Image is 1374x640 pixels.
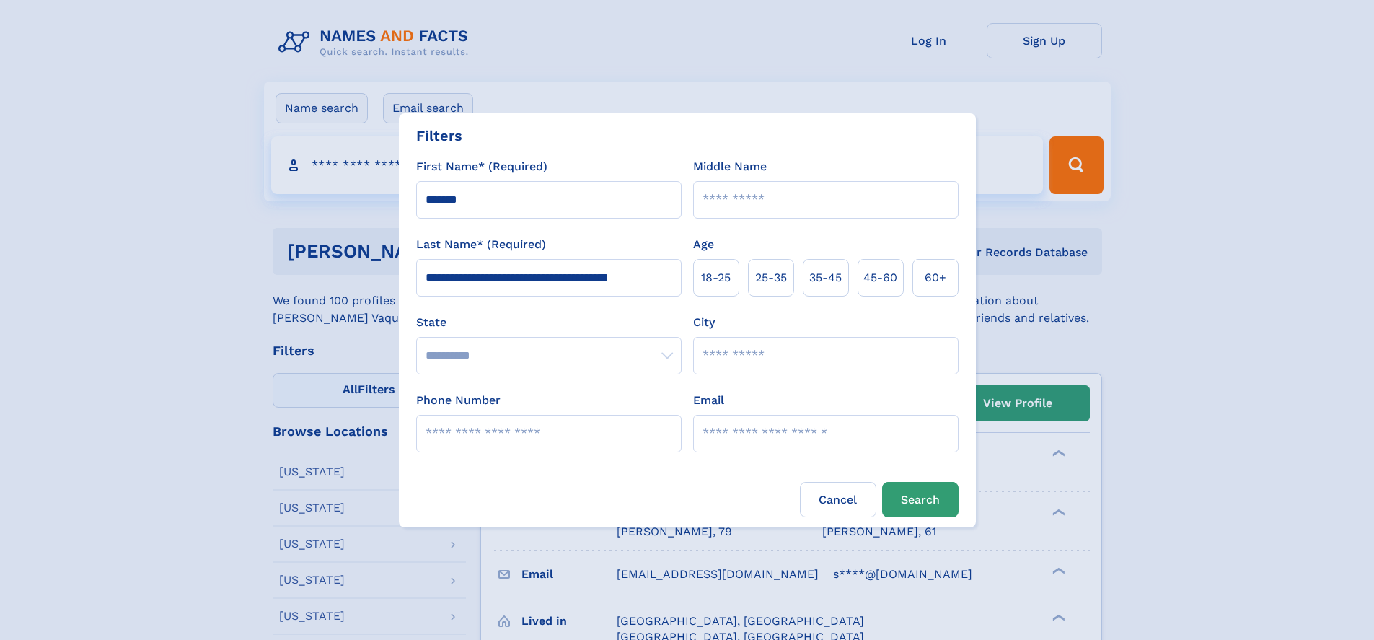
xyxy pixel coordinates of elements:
[701,269,731,286] span: 18‑25
[925,269,946,286] span: 60+
[755,269,787,286] span: 25‑35
[416,236,546,253] label: Last Name* (Required)
[809,269,842,286] span: 35‑45
[416,158,547,175] label: First Name* (Required)
[693,314,715,331] label: City
[693,236,714,253] label: Age
[416,125,462,146] div: Filters
[416,392,501,409] label: Phone Number
[882,482,959,517] button: Search
[693,392,724,409] label: Email
[693,158,767,175] label: Middle Name
[863,269,897,286] span: 45‑60
[416,314,682,331] label: State
[800,482,876,517] label: Cancel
